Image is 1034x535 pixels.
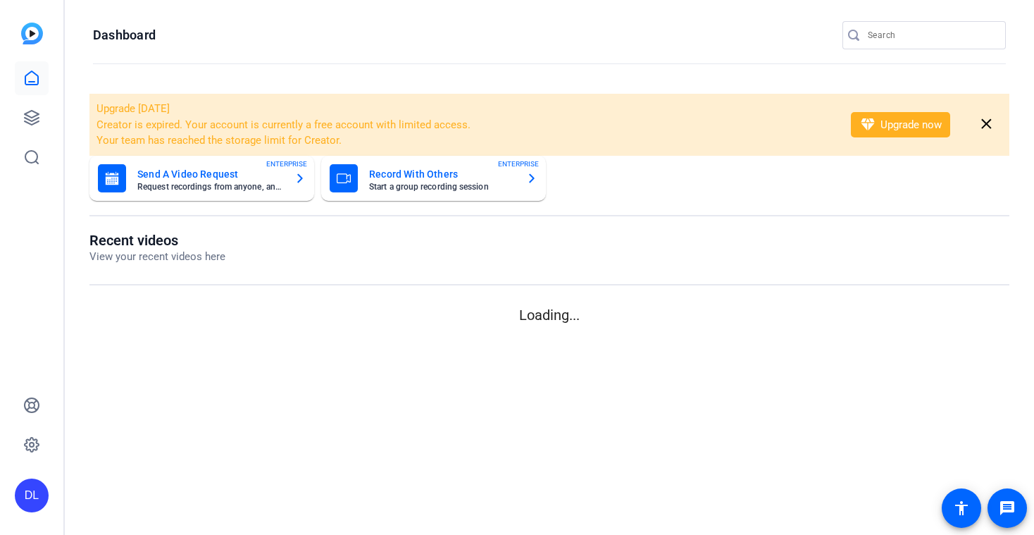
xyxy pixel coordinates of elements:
[266,159,307,169] span: ENTERPRISE
[21,23,43,44] img: blue-gradient.svg
[89,232,225,249] h1: Recent videos
[96,133,833,149] li: Your team has reached the storage limit for Creator.
[953,500,970,517] mat-icon: accessibility
[89,249,225,265] p: View your recent videos here
[868,27,995,44] input: Search
[999,500,1016,517] mat-icon: message
[15,479,49,512] div: DL
[137,183,283,191] mat-card-subtitle: Request recordings from anyone, anywhere
[96,117,833,133] li: Creator is expired. Your account is currently a free account with limited access.
[93,27,156,44] h1: Dashboard
[978,116,995,133] mat-icon: close
[369,183,515,191] mat-card-subtitle: Start a group recording session
[89,305,1009,326] p: Loading...
[137,166,283,183] mat-card-title: Send A Video Request
[96,102,170,115] span: Upgrade [DATE]
[369,166,515,183] mat-card-title: Record With Others
[859,116,876,133] mat-icon: diamond
[89,156,314,201] button: Send A Video RequestRequest recordings from anyone, anywhereENTERPRISE
[498,159,539,169] span: ENTERPRISE
[851,112,950,137] button: Upgrade now
[321,156,546,201] button: Record With OthersStart a group recording sessionENTERPRISE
